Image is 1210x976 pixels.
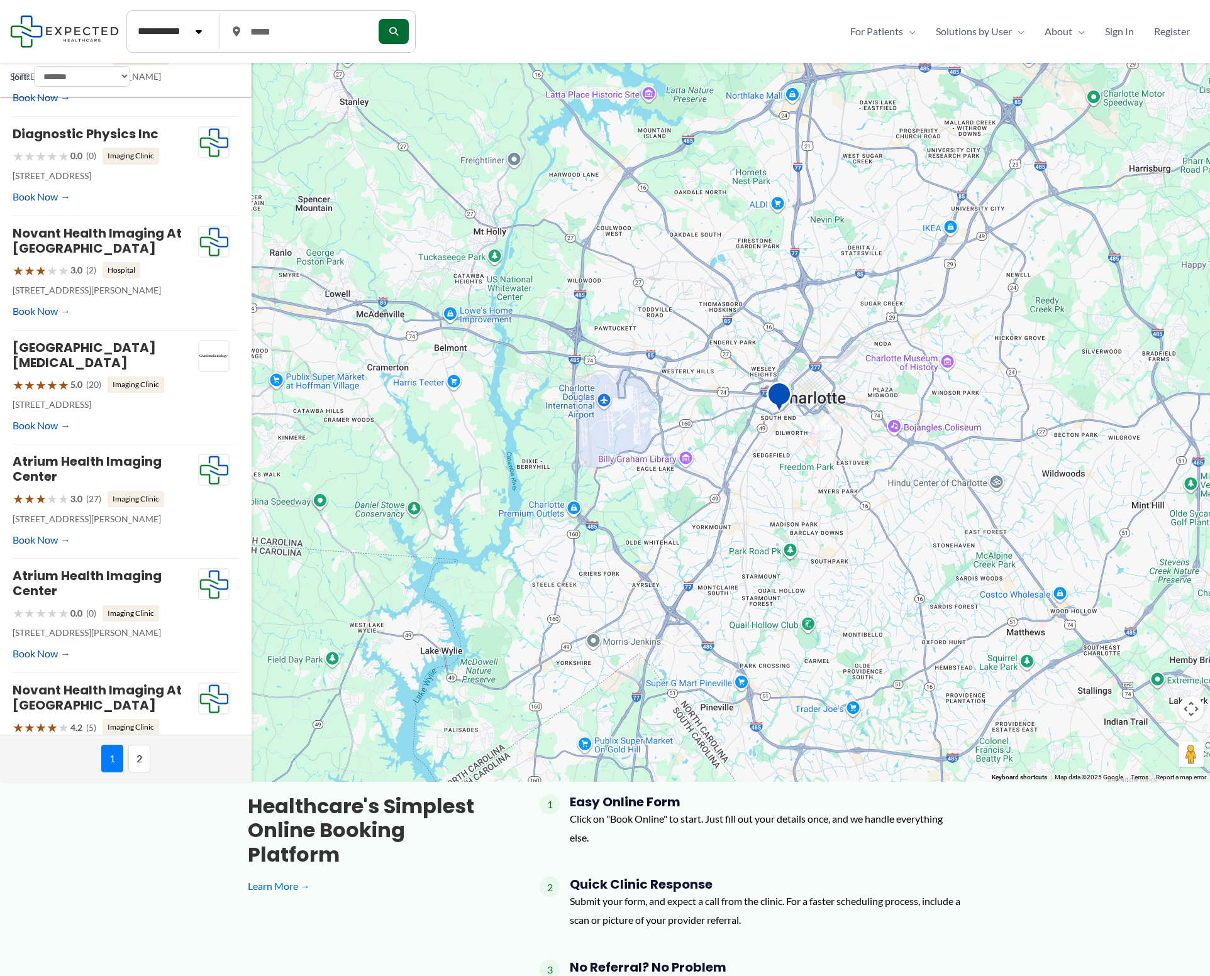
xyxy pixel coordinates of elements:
[13,487,24,510] span: ★
[58,601,69,625] span: ★
[570,877,962,892] h4: Quick Clinic Response
[86,605,96,622] span: (0)
[70,720,82,736] span: 4.2
[47,601,58,625] span: ★
[1156,774,1206,781] a: Report a map error
[13,259,24,282] span: ★
[58,145,69,168] span: ★
[24,601,35,625] span: ★
[10,69,29,85] label: Sort:
[24,145,35,168] span: ★
[103,148,159,164] span: Imaging Clinic
[1095,22,1144,41] a: Sign In
[103,605,159,622] span: Imaging Clinic
[13,601,24,625] span: ★
[47,259,58,282] span: ★
[86,148,96,164] span: (0)
[13,625,198,641] p: [STREET_ADDRESS][PERSON_NAME]
[1154,22,1190,41] span: Register
[86,262,96,278] span: (2)
[926,22,1035,41] a: Solutions by UserMenu Toggle
[1105,22,1134,41] span: Sign In
[13,187,70,206] a: Book Now
[199,569,229,600] img: Expected Healthcare Logo
[199,341,229,372] img: Charlotte Radiology Medical Center Plaza
[86,720,96,736] span: (5)
[108,491,164,507] span: Imaging Clinic
[840,22,926,41] a: For PatientsMenu Toggle
[1012,22,1024,41] span: Menu Toggle
[570,960,962,975] h4: No Referral? No Problem
[13,511,198,527] p: [STREET_ADDRESS][PERSON_NAME]
[199,127,229,158] img: Expected Healthcare Logo
[108,376,164,393] span: Imaging Clinic
[103,719,159,735] span: Imaging Clinic
[1179,742,1204,767] button: Drag Pegman onto the map to open Street View
[814,414,841,441] div: 10
[199,226,229,258] img: Expected Healthcare Logo
[1035,22,1095,41] a: AboutMenu Toggle
[128,745,150,772] span: 2
[35,145,47,168] span: ★
[13,452,162,485] a: Atrium Health Imaging Center
[13,644,70,663] a: Book Now
[248,877,499,896] a: Learn More →
[850,22,903,41] span: For Patients
[13,282,198,299] p: [STREET_ADDRESS][PERSON_NAME]
[1045,22,1072,41] span: About
[47,716,58,739] span: ★
[58,373,69,397] span: ★
[86,491,101,507] span: (27)
[1179,696,1204,721] button: Map camera controls
[13,373,24,397] span: ★
[1144,22,1200,41] a: Register
[24,487,35,510] span: ★
[540,877,560,897] span: 2
[35,487,47,510] span: ★
[13,339,156,371] a: [GEOGRAPHIC_DATA][MEDICAL_DATA]
[24,373,35,397] span: ★
[1072,22,1085,41] span: Menu Toggle
[70,376,82,393] span: 5.0
[13,716,24,739] span: ★
[58,259,69,282] span: ★
[767,381,792,416] div: Diagnostic Physics Inc
[199,454,229,486] img: Expected Healthcare Logo
[13,168,198,184] p: [STREET_ADDRESS]
[86,376,101,393] span: (20)
[101,745,123,772] span: 1
[13,302,70,321] a: Book Now
[35,259,47,282] span: ★
[13,125,158,143] a: Diagnostic Physics Inc
[35,716,47,739] span: ★
[24,716,35,739] span: ★
[70,491,82,507] span: 3.0
[35,601,47,625] span: ★
[24,259,35,282] span: ★
[58,487,69,510] span: ★
[70,148,82,164] span: 0.0
[13,224,182,257] a: Novant Health Imaging at [GEOGRAPHIC_DATA]
[13,681,182,714] a: Novant Health Imaging at [GEOGRAPHIC_DATA]
[540,794,560,814] span: 1
[70,605,82,622] span: 0.0
[13,397,198,413] p: [STREET_ADDRESS]
[570,809,962,847] p: Click on "Book Online" to start. Just fill out your details once, and we handle everything else.
[570,794,962,809] h4: Easy Online Form
[47,145,58,168] span: ★
[13,416,70,435] a: Book Now
[35,373,47,397] span: ★
[13,530,70,549] a: Book Now
[570,892,962,929] p: Submit your form, and expect a call from the clinic. For a faster scheduling process, include a s...
[47,487,58,510] span: ★
[199,683,229,715] img: Expected Healthcare Logo
[936,22,1012,41] span: Solutions by User
[13,88,70,107] a: Book Now
[70,262,82,278] span: 3.0
[248,794,499,867] h3: Healthcare's simplest online booking platform
[47,373,58,397] span: ★
[10,15,119,47] img: Expected Healthcare Logo - side, dark font, small
[13,145,24,168] span: ★
[992,773,1047,782] button: Keyboard shortcuts
[58,716,69,739] span: ★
